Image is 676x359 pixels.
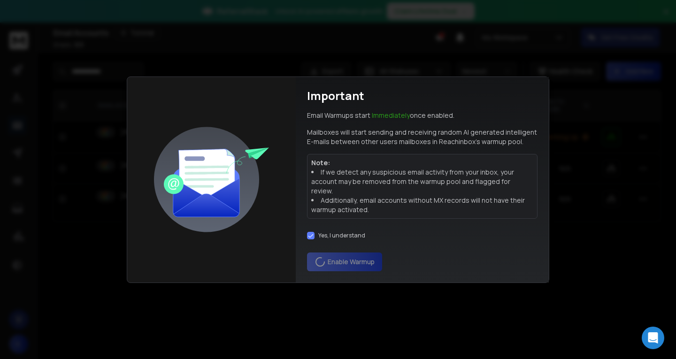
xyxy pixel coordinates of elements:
[372,111,410,120] span: Immediately
[307,88,364,103] h1: Important
[311,168,533,196] li: If we detect any suspicious email activity from your inbox, your account may be removed from the ...
[642,327,664,349] div: Open Intercom Messenger
[318,232,365,239] label: Yes, I understand
[307,111,454,120] p: Email Warmups start once enabled.
[307,128,538,146] p: Mailboxes will start sending and receiving random AI generated intelligent E-mails between other ...
[311,158,533,168] p: Note:
[311,196,533,214] li: Additionally, email accounts without MX records will not have their warmup activated.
